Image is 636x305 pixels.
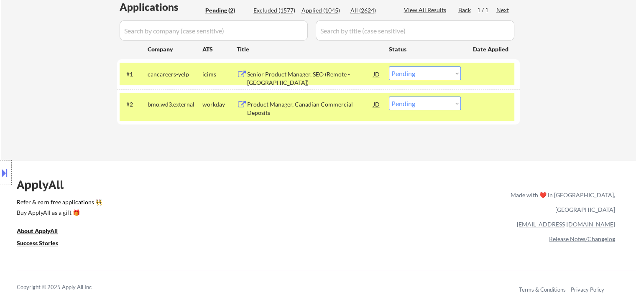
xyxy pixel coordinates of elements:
[120,2,202,12] div: Applications
[373,97,381,112] div: JD
[237,45,381,53] div: Title
[120,20,308,41] input: Search by company (case sensitive)
[496,6,510,14] div: Next
[473,45,510,53] div: Date Applied
[389,41,461,56] div: Status
[247,70,373,86] div: Senior Product Manager, SEO (Remote - [GEOGRAPHIC_DATA])
[253,6,295,15] div: Excluded (1577)
[517,221,615,228] a: [EMAIL_ADDRESS][DOMAIN_NAME]
[247,100,373,117] div: Product Manager, Canadian Commercial Deposits
[350,6,392,15] div: All (2624)
[458,6,472,14] div: Back
[373,66,381,81] div: JD
[519,286,566,293] a: Terms & Conditions
[202,100,237,109] div: workday
[316,20,514,41] input: Search by title (case sensitive)
[571,286,604,293] a: Privacy Policy
[148,45,202,53] div: Company
[507,188,615,217] div: Made with ❤️ in [GEOGRAPHIC_DATA], [GEOGRAPHIC_DATA]
[205,6,247,15] div: Pending (2)
[202,70,237,79] div: icims
[477,6,496,14] div: 1 / 1
[301,6,343,15] div: Applied (1045)
[549,235,615,242] a: Release Notes/Changelog
[148,70,202,79] div: cancareers-yelp
[202,45,237,53] div: ATS
[148,100,202,109] div: bmo.wd3.external
[404,6,449,14] div: View All Results
[17,199,336,208] a: Refer & earn free applications 👯‍♀️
